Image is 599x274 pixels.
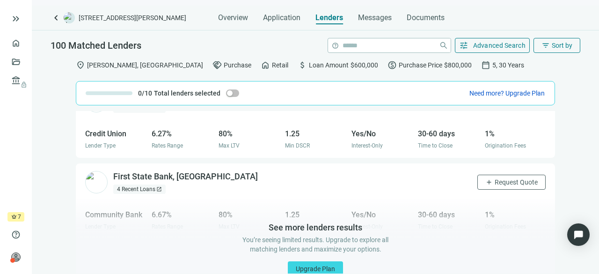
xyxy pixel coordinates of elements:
span: Sort by [552,42,572,49]
span: Application [263,13,300,22]
span: Request Quote [495,178,538,186]
span: Need more? Upgrade Plan [469,89,545,97]
div: You’re seeing limited results. Upgrade to explore all matching lenders and maximize your options. [231,235,400,254]
span: $600,000 [351,60,378,70]
span: Interest-Only [351,142,383,149]
button: keyboard_double_arrow_right [10,13,22,24]
span: Advanced Search [473,42,526,49]
span: Lenders [315,13,343,22]
span: 100 Matched Lenders [51,40,141,51]
span: Min DSCR [285,142,310,149]
span: Lender Type [85,142,116,149]
span: person [11,252,21,262]
span: Upgrade Plan [296,265,335,273]
span: location_on [76,60,85,70]
span: tune [459,41,468,50]
div: 6.27% [152,128,212,140]
span: attach_money [298,60,307,70]
button: tuneAdvanced Search [455,38,530,53]
span: crown [11,214,17,220]
span: Retail [272,60,288,70]
div: 30-60 days [418,128,479,140]
div: Yes/No [351,128,412,140]
span: Max LTV [219,142,240,149]
span: open_in_new [156,105,162,111]
span: Documents [407,13,445,22]
span: calendar_today [481,60,490,70]
div: Purchase Price [387,60,472,70]
img: 07b31f30-c251-476c-a19f-fe6f7fa34852 [85,171,108,193]
span: Time to Close [418,142,453,149]
span: help [11,230,21,239]
span: help [332,42,339,49]
div: Open Intercom Messenger [567,223,590,246]
span: [PERSON_NAME], [GEOGRAPHIC_DATA] [87,60,203,70]
span: 0/10 [138,89,152,98]
span: Overview [218,13,248,22]
span: Purchase [224,60,251,70]
span: Rates Range [152,142,183,149]
div: Credit Union [85,128,146,140]
a: keyboard_arrow_left [51,12,62,23]
button: addRequest Quote [477,175,546,190]
div: 1% [485,128,546,140]
span: filter_list [541,41,550,50]
div: 80% [219,128,279,140]
span: 5, 30 Years [492,60,524,70]
span: add [485,178,493,186]
span: paid [387,60,397,70]
span: handshake [212,60,222,70]
span: [STREET_ADDRESS][PERSON_NAME] [79,13,186,22]
span: home [261,60,270,70]
div: First State Bank, [GEOGRAPHIC_DATA] [113,171,258,183]
button: Need more? Upgrade Plan [469,89,545,98]
span: 7 [18,212,21,222]
span: Origination Fees [485,142,526,149]
span: $800,000 [444,60,472,70]
div: See more lenders results [269,222,362,233]
div: Loan Amount [298,60,378,70]
span: Messages [358,13,392,22]
span: Total lenders selected [154,89,220,98]
div: 4 Recent Loans [113,185,166,194]
img: deal-logo [64,12,75,23]
div: 1.25 [285,128,346,140]
button: filter_listSort by [533,38,580,53]
span: open_in_new [156,186,162,192]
